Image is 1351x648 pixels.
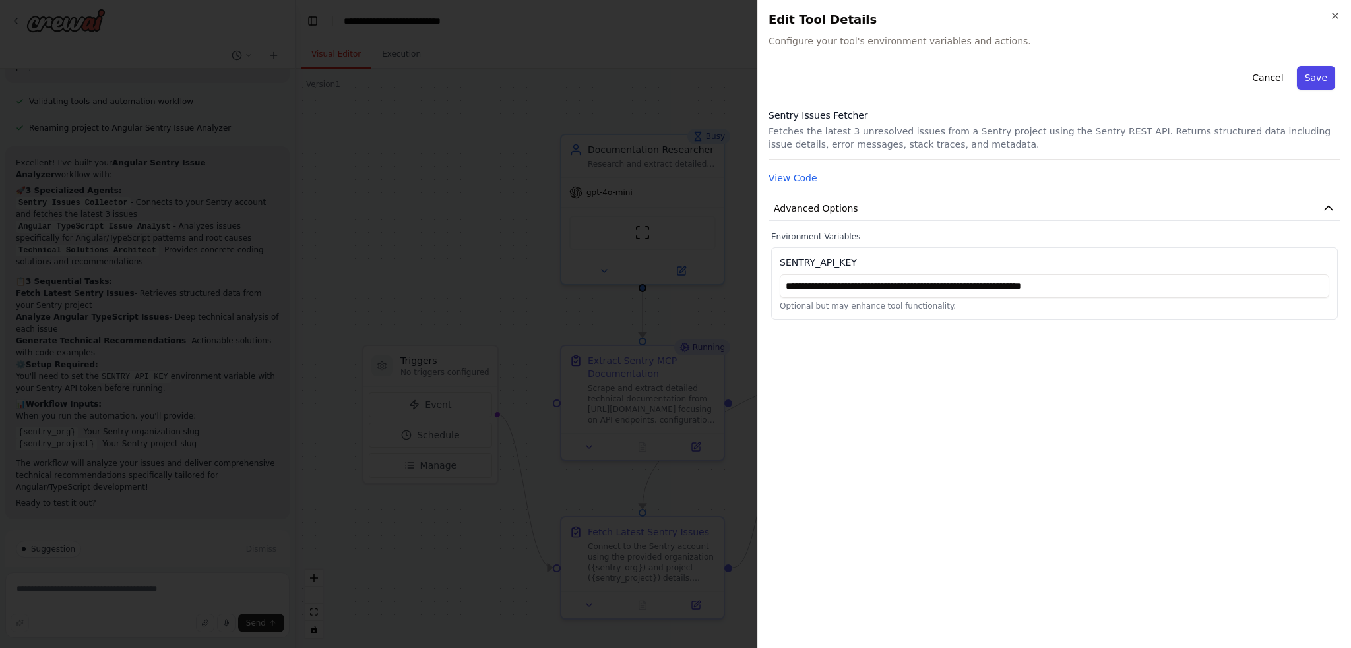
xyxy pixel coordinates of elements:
div: SENTRY_API_KEY [780,256,857,269]
button: Save [1297,66,1335,90]
button: View Code [769,171,817,185]
span: Advanced Options [774,202,858,215]
p: Optional but may enhance tool functionality. [780,301,1329,311]
button: Cancel [1244,66,1291,90]
button: Advanced Options [769,196,1340,221]
span: Configure your tool's environment variables and actions. [769,34,1340,47]
h3: Sentry Issues Fetcher [769,109,1340,122]
h2: Edit Tool Details [769,11,1340,29]
label: Environment Variables [771,231,1338,242]
p: Fetches the latest 3 unresolved issues from a Sentry project using the Sentry REST API. Returns s... [769,125,1340,151]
